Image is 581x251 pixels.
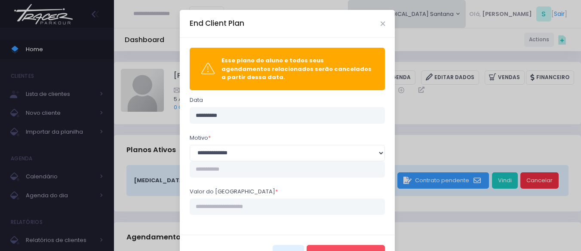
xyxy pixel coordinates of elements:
[190,18,244,29] h5: End Client Plan
[190,134,211,142] label: Motivo
[190,187,278,196] label: Valor do [GEOGRAPHIC_DATA]
[381,21,385,26] button: Close
[221,56,373,82] div: Esse plano do aluno e todos seus agendamentos relacionados serão cancelados a partir dessa data.
[190,96,203,104] label: Data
